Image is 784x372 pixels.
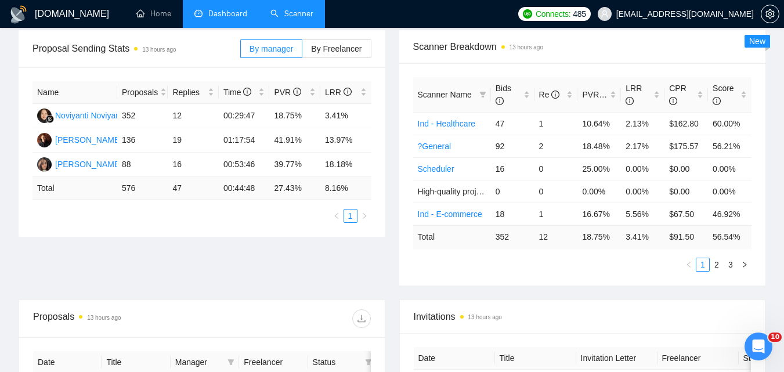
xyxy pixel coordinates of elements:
[626,84,642,106] span: LRR
[320,177,371,200] td: 8.16 %
[325,88,352,97] span: LRR
[685,261,692,268] span: left
[344,209,357,223] li: 1
[269,153,320,177] td: 39.77%
[32,81,117,104] th: Name
[117,128,168,153] td: 136
[418,119,476,128] a: Ind - Healthcare
[749,37,765,46] span: New
[37,133,52,147] img: AS
[269,177,320,200] td: 27.43 %
[664,157,708,180] td: $0.00
[117,153,168,177] td: 88
[708,112,752,135] td: 60.00%
[491,135,534,157] td: 92
[175,356,223,369] span: Manager
[696,258,709,271] a: 1
[122,86,158,99] span: Proposals
[708,225,752,248] td: 56.54 %
[37,110,124,120] a: NNNoviyanti Noviyanti
[536,8,570,20] span: Connects:
[418,142,451,151] a: ?General
[311,44,362,53] span: By Freelancer
[414,347,495,370] th: Date
[496,97,504,105] span: info-circle
[621,112,664,135] td: 2.13%
[117,81,168,104] th: Proposals
[708,180,752,203] td: 0.00%
[708,135,752,157] td: 56.21%
[682,258,696,272] li: Previous Page
[468,314,502,320] time: 13 hours ago
[534,203,578,225] td: 1
[621,203,664,225] td: 5.56%
[738,258,752,272] li: Next Page
[37,135,122,144] a: AS[PERSON_NAME]
[9,5,28,24] img: logo
[365,359,372,366] span: filter
[418,164,454,174] a: Scheduler
[219,128,270,153] td: 01:17:54
[761,9,779,19] a: setting
[320,104,371,128] td: 3.41%
[418,90,472,99] span: Scanner Name
[534,112,578,135] td: 1
[168,104,219,128] td: 12
[194,9,203,17] span: dashboard
[551,91,559,99] span: info-circle
[664,180,708,203] td: $0.00
[577,180,621,203] td: 0.00%
[534,180,578,203] td: 0
[219,104,270,128] td: 00:29:47
[621,157,664,180] td: 0.00%
[534,135,578,157] td: 2
[664,203,708,225] td: $67.50
[117,104,168,128] td: 352
[713,97,721,105] span: info-circle
[136,9,171,19] a: homeHome
[664,112,708,135] td: $162.80
[710,258,723,271] a: 2
[539,90,560,99] span: Re
[491,203,534,225] td: 18
[664,225,708,248] td: $ 91.50
[682,258,696,272] button: left
[626,97,634,105] span: info-circle
[142,46,176,53] time: 13 hours ago
[491,112,534,135] td: 47
[745,333,772,360] iframe: Intercom live chat
[168,177,219,200] td: 47
[413,225,491,248] td: Total
[353,314,370,323] span: download
[491,180,534,203] td: 0
[724,258,738,272] li: 3
[669,84,687,106] span: CPR
[534,157,578,180] td: 0
[495,347,576,370] th: Title
[577,157,621,180] td: 25.00%
[657,347,739,370] th: Freelancer
[357,209,371,223] li: Next Page
[576,347,657,370] th: Invitation Letter
[33,309,202,328] div: Proposals
[621,225,664,248] td: 3.41 %
[477,86,489,103] span: filter
[219,153,270,177] td: 00:53:46
[761,5,779,23] button: setting
[330,209,344,223] li: Previous Page
[413,39,752,54] span: Scanner Breakdown
[37,109,52,123] img: NN
[761,9,779,19] span: setting
[223,88,251,97] span: Time
[320,128,371,153] td: 13.97%
[601,10,609,18] span: user
[117,177,168,200] td: 576
[227,359,234,366] span: filter
[361,212,368,219] span: right
[320,153,371,177] td: 18.18%
[46,115,54,123] img: gigradar-bm.png
[577,203,621,225] td: 16.67%
[768,333,782,342] span: 10
[621,135,664,157] td: 2.17%
[664,135,708,157] td: $175.57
